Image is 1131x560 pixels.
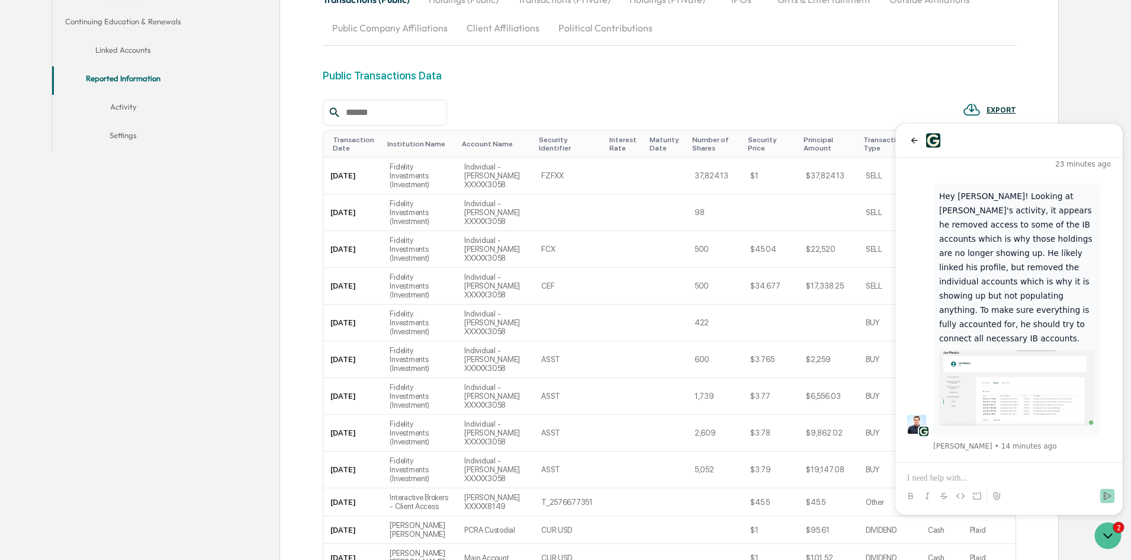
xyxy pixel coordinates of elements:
td: 500 [687,268,743,305]
div: Toggle SortBy [863,136,916,152]
td: ASST [534,378,605,415]
td: PCRA Custodial [457,516,534,544]
td: Fidelity Investments (Investment) [383,378,457,415]
td: ASST [534,452,605,488]
td: [PERSON_NAME] [PERSON_NAME] [383,516,457,544]
td: Individual - [PERSON_NAME] XXXXX3058 [457,341,534,378]
td: ASST [534,341,605,378]
td: [DATE] [323,452,383,488]
td: FCX [534,231,605,268]
div: Toggle SortBy [748,136,794,152]
div: Toggle SortBy [462,140,529,148]
td: $1 [743,158,799,194]
td: $3.79 [743,452,799,488]
button: Client Affiliations [457,14,549,42]
td: [DATE] [323,415,383,452]
td: SELL [859,231,921,268]
td: $95.61 [799,516,859,544]
td: Fidelity Investments (Investment) [383,268,457,305]
td: $2,259 [799,341,859,378]
td: [DATE] [323,231,383,268]
iframe: Customer support window [895,124,1123,515]
td: [PERSON_NAME] XXXXX8149 [457,488,534,516]
div: EXPORT [987,106,1016,114]
td: BUY [859,452,921,488]
td: DIVIDEND [859,516,921,544]
td: Other [859,488,921,516]
td: Fidelity Investments (Investment) [383,231,457,268]
td: [DATE] [323,488,383,516]
td: $3.77 [743,378,799,415]
td: BUY [859,305,921,341]
td: 1,739 [687,378,743,415]
td: Individual - [PERSON_NAME] XXXXX3058 [457,415,534,452]
td: $3.765 [743,341,799,378]
td: $17,338.25 [799,268,859,305]
td: Fidelity Investments (Investment) [383,305,457,341]
td: 37,824.13 [687,158,743,194]
div: Toggle SortBy [804,136,854,152]
div: Toggle SortBy [387,140,452,148]
td: Cash [921,516,963,544]
td: $45.04 [743,231,799,268]
div: Toggle SortBy [650,136,683,152]
td: $1 [743,516,799,544]
td: 98 [687,194,743,231]
td: $3.78 [743,415,799,452]
button: Linked Accounts [52,38,194,66]
button: Reported Information [52,66,194,95]
td: Individual - [PERSON_NAME] XXXXX3058 [457,268,534,305]
td: [DATE] [323,341,383,378]
td: 600 [687,341,743,378]
td: [DATE] [323,158,383,194]
div: Toggle SortBy [609,136,641,152]
td: CEF [534,268,605,305]
div: Public Transactions Data [323,69,442,82]
div: Toggle SortBy [333,136,378,152]
td: Fidelity Investments (Investment) [383,194,457,231]
td: [DATE] [323,268,383,305]
div: Toggle SortBy [539,136,600,152]
td: Plaid [963,516,1016,544]
td: $22,520 [799,231,859,268]
div: Toggle SortBy [692,136,738,152]
button: Settings [52,123,194,152]
td: $9,862.02 [799,415,859,452]
td: Fidelity Investments (Investment) [383,452,457,488]
td: $37,824.13 [799,158,859,194]
td: [DATE] [323,305,383,341]
td: CUR:USD [534,516,605,544]
button: Activity [52,95,194,123]
td: SELL [859,268,921,305]
td: 5,052 [687,452,743,488]
td: Individual - [PERSON_NAME] XXXXX3058 [457,378,534,415]
td: BUY [859,378,921,415]
td: BUY [859,415,921,452]
button: Political Contributions [549,14,662,42]
td: Interactive Brokers - Client Access [383,488,457,516]
td: Individual - [PERSON_NAME] XXXXX3058 [457,305,534,341]
td: Fidelity Investments (Investment) [383,341,457,378]
td: $19,147.08 [799,452,859,488]
td: SELL [859,194,921,231]
td: Fidelity Investments (Investment) [383,158,457,194]
td: FZFXX [534,158,605,194]
td: $34.677 [743,268,799,305]
td: $6,556.03 [799,378,859,415]
td: Individual - [PERSON_NAME] XXXXX3058 [457,452,534,488]
td: [DATE] [323,516,383,544]
td: SELL [859,158,921,194]
img: EXPORT [963,101,981,119]
td: [DATE] [323,378,383,415]
td: BUY [859,341,921,378]
td: 500 [687,231,743,268]
td: ASST [534,415,605,452]
td: Individual - [PERSON_NAME] XXXXX3058 [457,158,534,194]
